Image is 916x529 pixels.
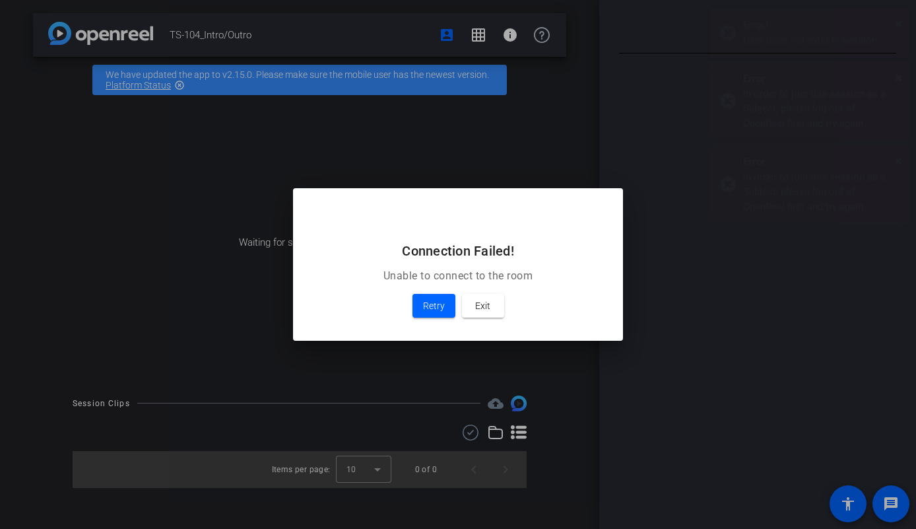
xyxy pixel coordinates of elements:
div: Error [743,155,898,170]
div: In order to join this session as a Subject, please log out of OpenReel first and try again. [743,170,898,215]
h2: Connection Failed! [309,240,607,262]
button: Retry [412,294,455,318]
button: Close [895,67,902,87]
div: In order to join this session as a Subject, please log out of OpenReel first and try again. [743,87,898,131]
span: Retry [423,298,445,314]
button: Exit [462,294,504,318]
p: Unable to connect to the room [309,268,607,284]
span: Exit [475,298,490,314]
div: Error [743,71,898,87]
span: × [895,153,902,168]
button: Close [895,14,902,34]
span: × [895,16,902,32]
span: × [895,69,902,85]
div: Error! [743,18,898,33]
div: User does not exist in session [743,33,898,48]
button: Close [895,151,902,170]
